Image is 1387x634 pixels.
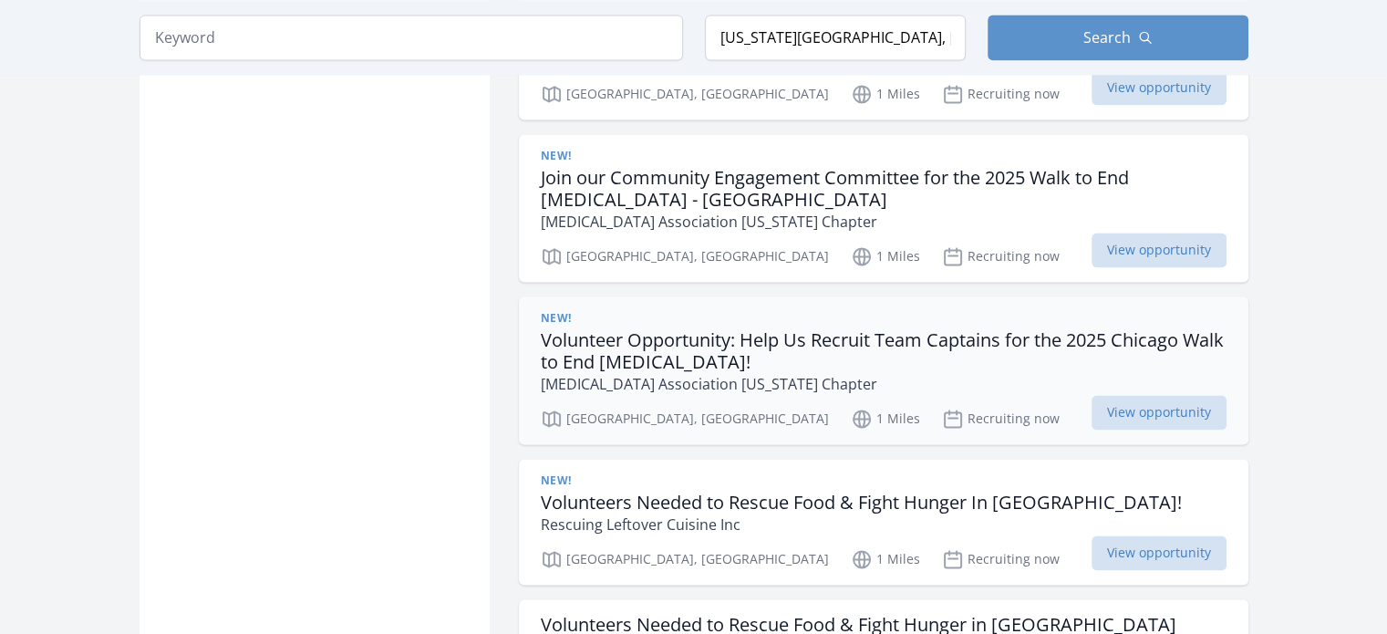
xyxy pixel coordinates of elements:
span: New! [541,311,572,326]
p: Recruiting now [942,245,1060,267]
span: View opportunity [1092,535,1227,570]
p: [GEOGRAPHIC_DATA], [GEOGRAPHIC_DATA] [541,548,829,570]
span: New! [541,473,572,488]
input: Keyword [140,15,683,60]
p: Recruiting now [942,83,1060,105]
span: View opportunity [1092,70,1227,105]
p: [GEOGRAPHIC_DATA], [GEOGRAPHIC_DATA] [541,245,829,267]
p: [MEDICAL_DATA] Association [US_STATE] Chapter [541,211,1227,233]
p: 1 Miles [851,408,920,430]
a: New! Volunteers Needed to Rescue Food & Fight Hunger In [GEOGRAPHIC_DATA]! Rescuing Leftover Cuis... [519,459,1248,585]
a: New! Volunteer Opportunity: Help Us Recruit Team Captains for the 2025 Chicago Walk to End [MEDIC... [519,296,1248,444]
p: 1 Miles [851,548,920,570]
span: View opportunity [1092,395,1227,430]
p: [GEOGRAPHIC_DATA], [GEOGRAPHIC_DATA] [541,408,829,430]
h3: Join our Community Engagement Committee for the 2025 Walk to End [MEDICAL_DATA] - [GEOGRAPHIC_DATA] [541,167,1227,211]
input: Location [705,15,966,60]
span: New! [541,149,572,163]
span: View opportunity [1092,233,1227,267]
p: [GEOGRAPHIC_DATA], [GEOGRAPHIC_DATA] [541,83,829,105]
p: 1 Miles [851,83,920,105]
p: Recruiting now [942,408,1060,430]
p: Recruiting now [942,548,1060,570]
p: 1 Miles [851,245,920,267]
a: New! Join our Community Engagement Committee for the 2025 Walk to End [MEDICAL_DATA] - [GEOGRAPHI... [519,134,1248,282]
p: Rescuing Leftover Cuisine Inc [541,514,1182,535]
p: [MEDICAL_DATA] Association [US_STATE] Chapter [541,373,1227,395]
h3: Volunteer Opportunity: Help Us Recruit Team Captains for the 2025 Chicago Walk to End [MEDICAL_DA... [541,329,1227,373]
h3: Volunteers Needed to Rescue Food & Fight Hunger In [GEOGRAPHIC_DATA]! [541,492,1182,514]
button: Search [988,15,1248,60]
span: Search [1083,26,1131,48]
